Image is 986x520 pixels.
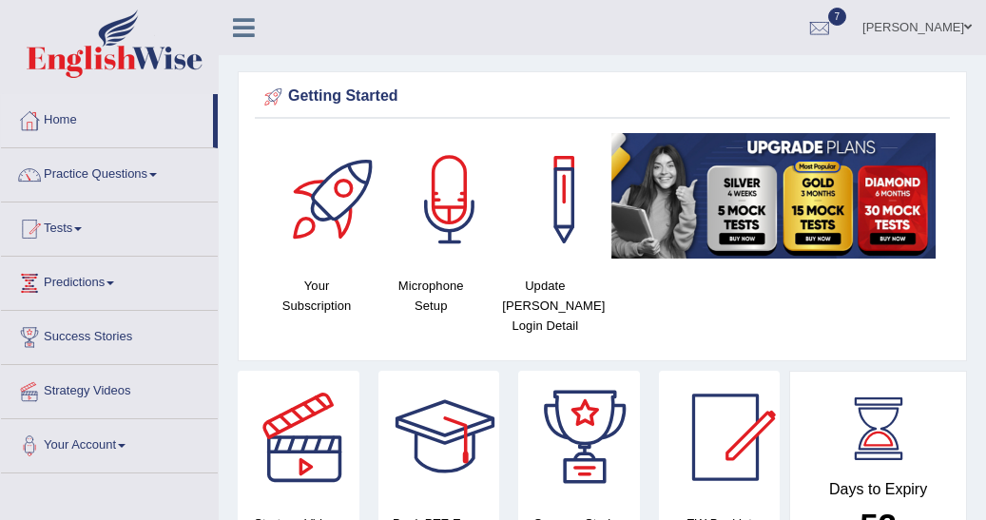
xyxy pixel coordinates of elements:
div: Getting Started [260,83,945,111]
a: Tests [1,202,218,250]
h4: Days to Expiry [811,481,945,498]
a: Strategy Videos [1,365,218,413]
h4: Your Subscription [269,276,364,316]
span: 7 [828,8,847,26]
h4: Update [PERSON_NAME] Login Detail [497,276,592,336]
img: small5.jpg [611,133,936,259]
a: Practice Questions [1,148,218,196]
a: Your Account [1,419,218,467]
a: Success Stories [1,311,218,358]
a: Home [1,94,213,142]
a: Predictions [1,257,218,304]
h4: Microphone Setup [383,276,478,316]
